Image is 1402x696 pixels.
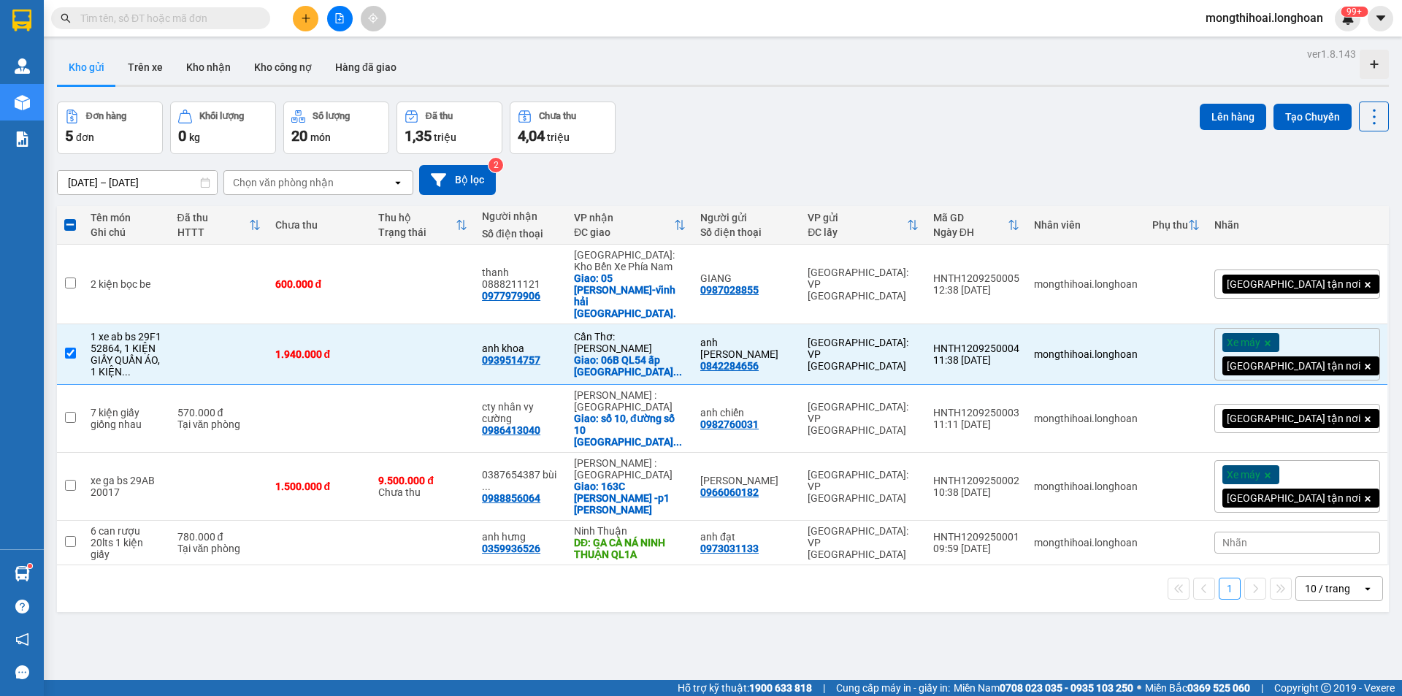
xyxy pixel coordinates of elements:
div: 0359936526 [482,543,540,554]
th: Toggle SortBy [371,206,475,245]
span: kg [189,131,200,143]
span: Miền Bắc [1145,680,1250,696]
div: Tạo kho hàng mới [1360,50,1389,79]
sup: 285 [1341,7,1368,17]
button: Đơn hàng5đơn [57,102,163,154]
th: Toggle SortBy [926,206,1027,245]
button: file-add [327,6,353,31]
div: ĐC lấy [808,226,906,238]
div: Đã thu [177,212,249,223]
img: solution-icon [15,131,30,147]
div: HTTT [177,226,249,238]
div: 0988856064 [482,492,540,504]
strong: 1900 633 818 [749,682,812,694]
th: Toggle SortBy [800,206,925,245]
div: Ninh Thuận [574,525,686,537]
span: ... [482,481,491,492]
button: Tạo Chuyến [1273,104,1352,130]
div: 10:38 [DATE] [933,486,1019,498]
div: Nhân viên [1034,219,1138,231]
span: món [310,131,331,143]
input: Select a date range. [58,171,217,194]
span: triệu [547,131,570,143]
div: 0842284656 [700,360,759,372]
div: GIANG [700,272,793,284]
div: HNTH1209250004 [933,343,1019,354]
button: 1 [1219,578,1241,600]
th: Toggle SortBy [1145,206,1207,245]
div: 600.000 đ [275,278,364,290]
div: Chọn văn phòng nhận [233,175,334,190]
div: mongthihoai.longhoan [1034,413,1138,424]
span: ⚪️ [1137,685,1141,691]
span: ... [673,366,682,378]
span: ... [122,366,131,378]
div: thanh 0888211121 [482,267,559,290]
strong: 0369 525 060 [1187,682,1250,694]
button: Kho nhận [175,50,242,85]
img: warehouse-icon [15,58,30,74]
div: 0977979906 [482,290,540,302]
div: [GEOGRAPHIC_DATA]: VP [GEOGRAPHIC_DATA] [808,469,918,504]
span: Nhãn [1222,537,1247,548]
div: Số điện thoại [700,226,793,238]
div: Đã thu [426,111,453,121]
div: 1.500.000 đ [275,481,364,492]
img: icon-new-feature [1341,12,1355,25]
div: HNTH1209250003 [933,407,1019,418]
input: Tìm tên, số ĐT hoặc mã đơn [80,10,253,26]
div: Tại văn phòng [177,543,261,554]
div: 0973031133 [700,543,759,554]
div: 0387654387 bùi phương [482,469,559,492]
button: Trên xe [116,50,175,85]
span: 20 [291,127,307,145]
div: Ngày ĐH [933,226,1008,238]
div: Giao: 05 Đào Văn Tiến-vĩnh hải Nha Trang. [574,272,686,319]
div: 0982760031 [700,418,759,430]
span: [GEOGRAPHIC_DATA] tận nơi [1227,278,1360,291]
div: cty nhân vy cường [482,401,559,424]
div: VP gửi [808,212,906,223]
span: message [15,665,29,679]
div: [PERSON_NAME] : [GEOGRAPHIC_DATA] [574,457,686,481]
div: anh khoa [482,343,559,354]
div: Tên món [91,212,162,223]
div: mongthihoai.longhoan [1034,481,1138,492]
div: Phụ thu [1152,219,1188,231]
span: aim [368,13,378,23]
div: [GEOGRAPHIC_DATA]: VP [GEOGRAPHIC_DATA] [808,401,918,436]
sup: 1 [28,564,32,568]
div: Chưa thu [539,111,576,121]
div: 7 kiện giấy giống nhau [91,407,162,430]
img: warehouse-icon [15,566,30,581]
svg: open [392,177,404,188]
span: triệu [434,131,456,143]
div: mongthihoai.longhoan [1034,537,1138,548]
div: Tại văn phòng [177,418,261,430]
div: 1 xe ab bs 29F1 52864, 1 KIỆN GIẤY QUẦN ÁO, 1 KIỆN BỌC XỐP NỔ [91,331,162,378]
div: Trạng thái [378,226,456,238]
div: Giao: số 10, đường số 10 KDC trung sơn ấp 4B xã bình hưng huyện bình chánh hcm [574,413,686,448]
sup: 2 [489,158,503,172]
div: Chưa thu [275,219,364,231]
svg: open [1362,583,1374,594]
div: 0987028855 [700,284,759,296]
div: Khối lượng [199,111,244,121]
div: [GEOGRAPHIC_DATA]: VP [GEOGRAPHIC_DATA] [808,267,918,302]
div: ANH PHƯƠNG [700,475,793,486]
div: anh đạt [700,531,793,543]
span: ... [673,436,682,448]
div: ver 1.8.143 [1307,46,1356,62]
div: HNTH1209250001 [933,531,1019,543]
span: 0 [178,127,186,145]
div: Số lượng [313,111,350,121]
span: mongthihoai.longhoan [1194,9,1335,27]
button: Đã thu1,35 triệu [397,102,502,154]
button: Khối lượng0kg [170,102,276,154]
div: Giao: 163C bùi thị xuân -p1 bảo lộc lâm đồng [574,481,686,516]
div: Đơn hàng [86,111,126,121]
div: 11:11 [DATE] [933,418,1019,430]
button: Bộ lọc [419,165,496,195]
th: Toggle SortBy [170,206,268,245]
div: 0939514757 [482,354,540,366]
